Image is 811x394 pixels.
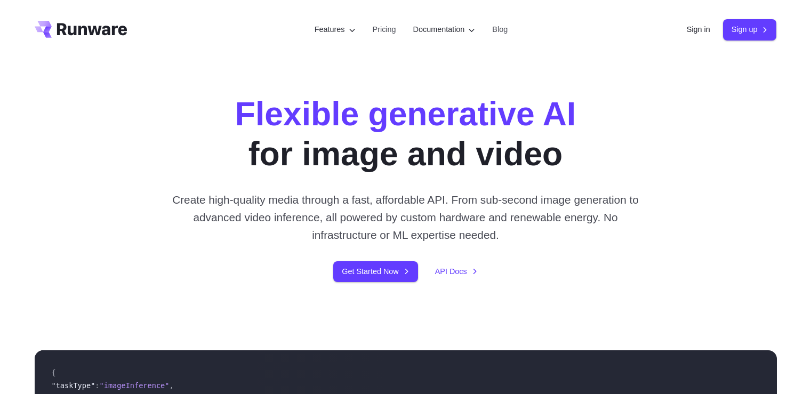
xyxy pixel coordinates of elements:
a: Get Started Now [333,261,417,282]
p: Create high-quality media through a fast, affordable API. From sub-second image generation to adv... [168,191,643,244]
h1: for image and video [235,94,576,174]
a: Sign up [723,19,777,40]
a: Go to / [35,21,127,38]
span: { [52,368,56,377]
a: Pricing [373,23,396,36]
span: : [95,381,99,390]
span: "taskType" [52,381,95,390]
label: Documentation [413,23,476,36]
span: "imageInference" [100,381,170,390]
a: API Docs [435,266,478,278]
a: Sign in [687,23,710,36]
label: Features [315,23,356,36]
span: , [169,381,173,390]
strong: Flexible generative AI [235,95,576,132]
a: Blog [492,23,508,36]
